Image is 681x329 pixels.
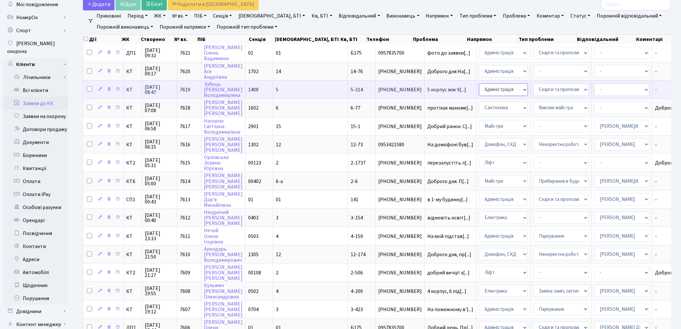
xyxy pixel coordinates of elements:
[276,141,281,148] span: 12
[87,1,110,8] span: Додати
[248,49,253,57] span: 01
[248,68,259,75] span: 1702
[180,214,190,221] span: 7612
[423,10,456,21] a: Напрямок
[248,178,261,185] span: 00402
[378,160,422,165] span: [PHONE_NUMBER]
[594,10,664,21] a: Порожній відповідальний
[126,69,139,74] span: КТ
[351,233,363,240] span: 4-159
[125,10,150,21] a: Період
[204,44,243,62] a: [PERSON_NAME]ОленаВадимівна
[3,24,68,37] a: Спорт
[126,50,139,56] span: ДП1
[145,158,174,168] span: [DATE] 05:31
[378,307,422,312] span: [PHONE_NUMBER]
[3,214,68,227] a: Орендарі
[180,49,190,57] span: 7621
[248,104,259,112] span: 1602
[427,123,472,130] span: Добрий ранок. С[...]
[427,214,470,221] span: відновіть освіт[...]
[204,172,243,191] a: [PERSON_NAME][PERSON_NAME][PERSON_NAME]
[518,35,577,44] th: Тип проблеми
[204,99,243,117] a: [PERSON_NAME][PERSON_NAME][PERSON_NAME]
[276,288,278,295] span: 4
[276,49,281,57] span: 01
[180,306,190,313] span: 7607
[7,71,68,84] a: Лічильники
[276,159,278,166] span: 2
[336,10,383,21] a: Відповідальний
[126,252,139,257] span: КТ
[248,86,259,93] span: 1408
[180,178,190,185] span: 7614
[351,269,363,276] span: 2-506
[351,251,366,258] span: 12-174
[3,162,68,175] a: Квитанції
[351,178,358,185] span: 2-6
[351,86,363,93] span: 5-314
[3,136,68,149] a: Документи
[378,197,422,202] span: [PHONE_NUMBER]
[351,214,363,221] span: 3-154
[276,178,283,185] span: 6-а
[126,105,139,111] span: КТ
[378,289,422,294] span: [PHONE_NUMBER]
[351,68,363,75] span: 14-76
[3,149,68,162] a: Боржники
[145,268,174,278] span: [DATE] 21:27
[427,251,471,258] span: Доброго дня, пр[...]
[126,160,139,165] span: КТ2
[3,58,68,71] a: Клієнти
[248,306,259,313] span: 0704
[276,214,278,221] span: 3
[145,194,174,204] span: [DATE] 00:43
[248,141,259,148] span: 1302
[3,253,68,266] a: Адреси
[204,136,243,154] a: [PERSON_NAME][PERSON_NAME][PERSON_NAME]
[204,245,243,264] a: Арендарь[PERSON_NAME]Володимирович
[174,35,197,44] th: № вх.
[340,35,366,44] th: Кв, БТІ
[145,304,174,314] span: [DATE] 19:12
[204,300,243,319] a: [PERSON_NAME][PERSON_NAME][PERSON_NAME]
[180,288,190,295] span: 7608
[126,142,139,147] span: КТ
[140,35,174,44] th: Створено
[126,197,139,202] span: СП1
[145,249,174,259] span: [DATE] 21:50
[145,103,174,113] span: [DATE] 07:08
[276,251,281,258] span: 12
[180,68,190,75] span: 7620
[427,104,473,112] span: протікає маноме[...]
[145,139,174,150] span: [DATE] 06:15
[412,35,466,44] th: Проблема
[126,270,139,275] span: КТ2
[192,10,209,21] a: ПІБ
[378,50,422,56] span: 0957835700
[378,252,422,257] span: [PHONE_NUMBER]
[248,159,261,166] span: 00123
[3,84,68,97] a: Всі клієнти
[3,305,68,318] a: Довідники
[248,288,259,295] span: 0502
[145,286,174,296] span: [DATE] 19:55
[3,292,68,305] a: Порушення
[180,86,190,93] span: 7619
[3,37,68,58] a: [PERSON_NAME] охорона
[276,196,281,203] span: 01
[276,86,278,93] span: 5
[3,175,68,188] a: Оплати
[378,87,422,92] span: [PHONE_NUMBER]
[121,35,140,44] th: ЖК
[180,123,190,130] span: 7617
[180,251,190,258] span: 7610
[94,21,156,33] a: Порожній виконавець
[180,141,190,148] span: 7616
[568,10,593,21] a: Статус
[204,117,240,136] a: НагорнаСвітланаВолодимирівна
[204,191,243,209] a: [PERSON_NAME]Дар’яМихайлівна
[204,227,223,245] a: НечайОленаІгорівна
[180,196,190,203] span: 7613
[157,21,213,33] a: Порожній напрямок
